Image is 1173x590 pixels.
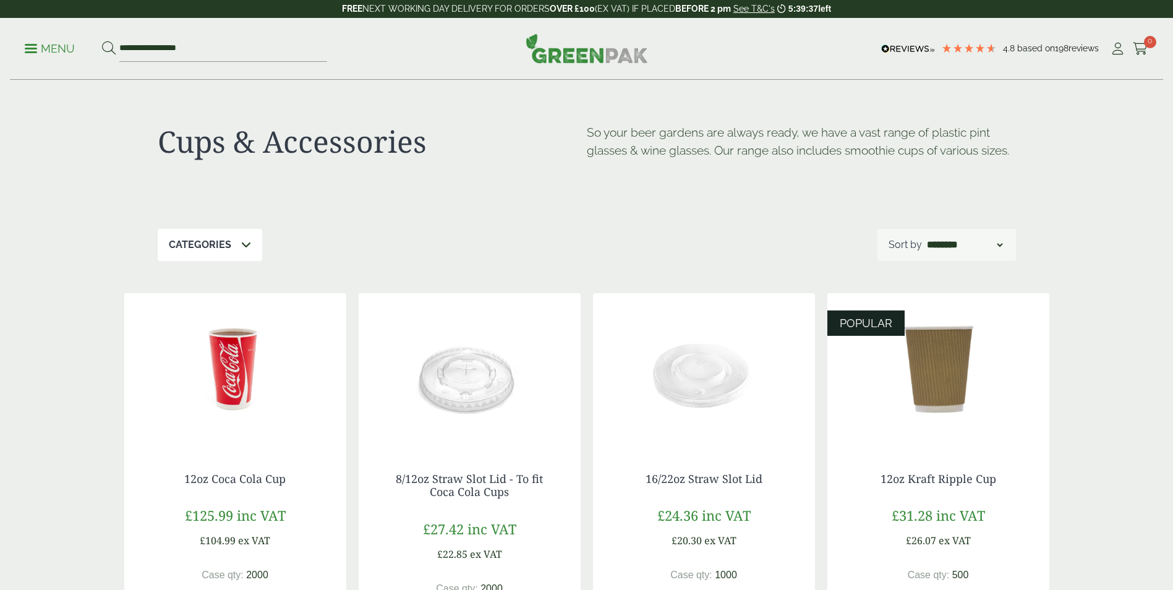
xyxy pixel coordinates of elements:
strong: BEFORE 2 pm [675,4,731,14]
span: 1000 [715,570,737,580]
span: reviews [1068,43,1099,53]
span: ex VAT [704,534,736,547]
span: £27.42 [423,519,464,538]
img: 16/22oz Straw Slot Coke Cup lid [593,293,815,448]
img: GreenPak Supplies [526,33,648,63]
i: Cart [1133,43,1148,55]
p: Categories [169,237,231,252]
img: 12oz straw slot coke cup lid [359,293,581,448]
i: My Account [1110,43,1125,55]
img: 12oz Kraft Ripple Cup-0 [827,293,1049,448]
span: £104.99 [200,534,236,547]
span: ex VAT [470,547,502,561]
span: left [818,4,831,14]
span: Based on [1017,43,1055,53]
p: So your beer gardens are always ready, we have a vast range of plastic pint glasses & wine glasse... [587,124,1016,160]
span: ex VAT [939,534,971,547]
a: 12oz Coca Cola Cup [184,471,286,486]
span: £20.30 [672,534,702,547]
span: inc VAT [467,519,516,538]
a: See T&C's [733,4,775,14]
span: 198 [1055,43,1068,53]
span: Case qty: [908,570,950,580]
a: 0 [1133,40,1148,58]
span: 500 [952,570,969,580]
span: Case qty: [202,570,244,580]
strong: FREE [342,4,362,14]
span: 2000 [246,570,268,580]
span: inc VAT [936,506,985,524]
span: £26.07 [906,534,936,547]
p: Menu [25,41,75,56]
a: 12oz Kraft Ripple Cup [881,471,996,486]
a: Menu [25,41,75,54]
select: Shop order [924,237,1005,252]
h1: Cups & Accessories [158,124,587,160]
span: £125.99 [185,506,233,524]
span: ex VAT [238,534,270,547]
p: Sort by [889,237,922,252]
img: REVIEWS.io [881,45,935,53]
span: £22.85 [437,547,467,561]
span: inc VAT [702,506,751,524]
span: £24.36 [657,506,698,524]
div: 4.79 Stars [941,43,997,54]
span: 4.8 [1003,43,1017,53]
strong: OVER £100 [550,4,595,14]
a: 8/12oz Straw Slot Lid - To fit Coca Cola Cups [396,471,543,500]
span: 5:39:37 [788,4,818,14]
span: inc VAT [237,506,286,524]
img: 12oz Coca Cola Cup with coke [124,293,346,448]
span: Case qty: [670,570,712,580]
span: POPULAR [840,317,892,330]
span: 0 [1144,36,1156,48]
span: £31.28 [892,506,932,524]
a: 16/22oz Straw Slot Lid [646,471,762,486]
